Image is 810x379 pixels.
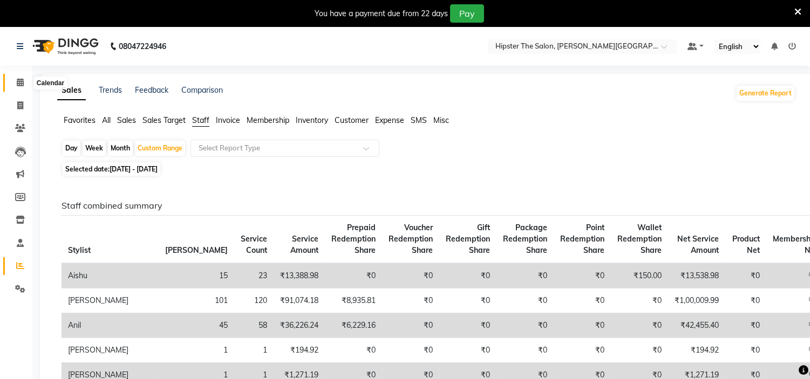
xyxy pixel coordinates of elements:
a: Trends [99,85,122,95]
td: ₹13,388.98 [274,263,325,288]
td: ₹0 [554,288,611,313]
td: ₹42,455.40 [668,313,725,338]
td: ₹0 [439,338,496,363]
td: ₹0 [439,313,496,338]
td: ₹6,229.16 [325,313,382,338]
td: ₹0 [611,338,668,363]
span: Stylist [68,245,91,255]
span: [DATE] - [DATE] [110,165,158,173]
div: Day [63,141,80,156]
span: Customer [335,115,369,125]
img: logo [28,31,101,61]
td: [PERSON_NAME] [62,338,159,363]
td: 45 [159,313,234,338]
span: Selected date: [63,162,160,176]
span: [PERSON_NAME] [165,245,228,255]
span: Point Redemption Share [560,223,604,255]
span: Membership [247,115,289,125]
td: 1 [159,338,234,363]
td: ₹0 [382,313,439,338]
td: ₹0 [554,313,611,338]
span: Wallet Redemption Share [617,223,662,255]
td: ₹0 [554,263,611,288]
td: Aishu [62,263,159,288]
td: [PERSON_NAME] [62,288,159,313]
span: Invoice [216,115,240,125]
td: 15 [159,263,234,288]
td: ₹0 [725,313,766,338]
td: 58 [234,313,274,338]
td: ₹0 [382,338,439,363]
td: ₹0 [439,288,496,313]
td: ₹36,226.24 [274,313,325,338]
td: ₹0 [496,313,554,338]
button: Pay [450,4,484,23]
span: Favorites [64,115,96,125]
td: ₹0 [725,288,766,313]
td: ₹13,538.98 [668,263,725,288]
span: Misc [433,115,449,125]
b: 08047224946 [119,31,166,61]
span: Voucher Redemption Share [389,223,433,255]
td: ₹0 [496,288,554,313]
td: Anil [62,313,159,338]
td: ₹8,935.81 [325,288,382,313]
span: Sales Target [142,115,186,125]
td: 101 [159,288,234,313]
td: ₹0 [325,338,382,363]
td: ₹0 [382,263,439,288]
td: ₹1,00,009.99 [668,288,725,313]
div: You have a payment due from 22 days [315,8,448,19]
td: ₹0 [439,263,496,288]
span: Net Service Amount [677,234,719,255]
span: Staff [192,115,209,125]
a: Feedback [135,85,168,95]
td: ₹0 [496,263,554,288]
span: All [102,115,111,125]
span: Package Redemption Share [503,223,547,255]
td: ₹0 [496,338,554,363]
button: Generate Report [737,86,794,101]
td: ₹150.00 [611,263,668,288]
span: SMS [411,115,427,125]
span: Sales [117,115,136,125]
div: Calendar [34,77,67,89]
span: Gift Redemption Share [446,223,490,255]
span: Expense [375,115,404,125]
div: Month [108,141,133,156]
span: Inventory [296,115,328,125]
h6: Staff combined summary [62,201,787,211]
td: ₹0 [382,288,439,313]
td: ₹0 [725,263,766,288]
div: Custom Range [135,141,185,156]
td: ₹194.92 [274,338,325,363]
td: ₹0 [611,288,668,313]
td: 23 [234,263,274,288]
td: ₹194.92 [668,338,725,363]
td: ₹91,074.18 [274,288,325,313]
span: Service Amount [290,234,318,255]
td: ₹0 [725,338,766,363]
span: Service Count [241,234,267,255]
td: 1 [234,338,274,363]
td: ₹0 [325,263,382,288]
a: Comparison [181,85,223,95]
td: ₹0 [554,338,611,363]
div: Week [83,141,106,156]
td: 120 [234,288,274,313]
span: Product Net [732,234,760,255]
td: ₹0 [611,313,668,338]
span: Prepaid Redemption Share [331,223,376,255]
